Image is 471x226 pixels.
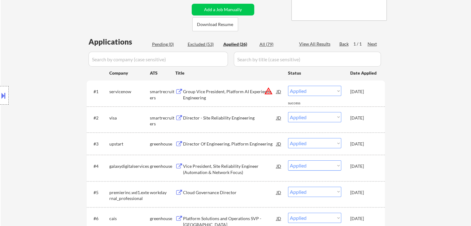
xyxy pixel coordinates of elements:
div: smartrecruiters [150,115,175,127]
div: Director - Site Reliability Engineering [183,115,277,121]
div: JD [276,160,282,172]
div: visa [109,115,150,121]
div: Next [368,41,377,47]
button: Add a Job Manually [192,4,254,15]
div: [DATE] [350,115,377,121]
div: JD [276,112,282,123]
div: JD [276,138,282,149]
div: JD [276,187,282,198]
div: 1 / 1 [353,41,368,47]
div: Director Of Engineering, Platform Engineering [183,141,277,147]
div: Group Vice President, Platform AI Experience Engineering [183,89,277,101]
div: JD [276,213,282,224]
div: Cloud Governance Director [183,189,277,196]
div: Pending (0) [152,41,183,47]
div: [DATE] [350,89,377,95]
div: Applied (26) [223,41,254,47]
input: Search by company (case sensitive) [89,52,228,67]
input: Search by title (case sensitive) [234,52,381,67]
div: Back [339,41,349,47]
div: Vice President, Site Reliability Engineer (Automation & Network Focus) [183,163,277,175]
div: ATS [150,70,175,76]
div: workday [150,189,175,196]
div: Applications [89,38,150,46]
div: Date Applied [350,70,377,76]
div: Excluded (53) [188,41,219,47]
div: JD [276,86,282,97]
div: All (79) [259,41,290,47]
div: [DATE] [350,189,377,196]
div: Status [288,67,341,78]
div: smartrecruiters [150,89,175,101]
div: servicenow [109,89,150,95]
div: #6 [94,215,104,222]
div: Company [109,70,150,76]
div: success [288,101,313,106]
div: Title [175,70,282,76]
div: greenhouse [150,163,175,169]
div: [DATE] [350,215,377,222]
button: Download Resume [192,17,238,31]
div: [DATE] [350,163,377,169]
div: [DATE] [350,141,377,147]
div: View All Results [299,41,332,47]
div: premierinc.wd1.external_professional [109,189,150,202]
div: #4 [94,163,104,169]
div: upstart [109,141,150,147]
div: cais [109,215,150,222]
button: warning_amber [264,87,273,95]
div: greenhouse [150,141,175,147]
div: galaxydigitalservices [109,163,150,169]
div: #5 [94,189,104,196]
div: greenhouse [150,215,175,222]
